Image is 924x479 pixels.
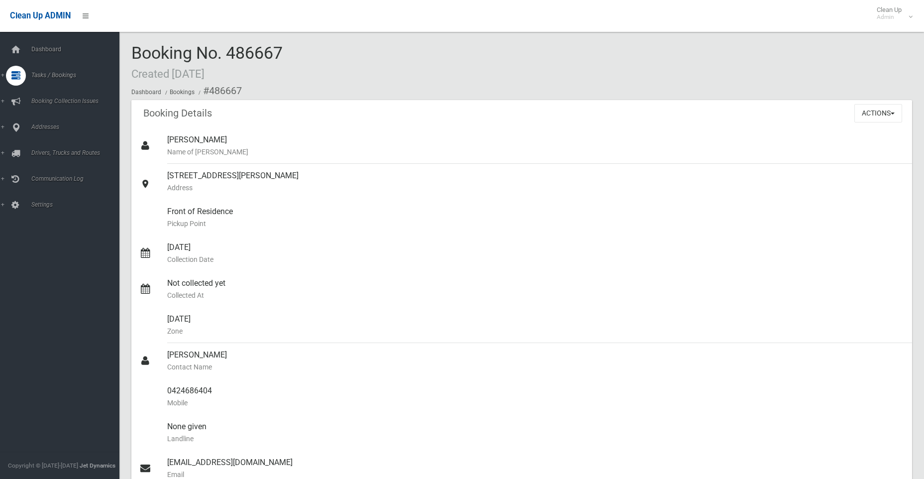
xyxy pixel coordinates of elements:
[167,200,904,236] div: Front of Residence
[872,6,912,21] span: Clean Up
[131,43,283,82] span: Booking No. 486667
[167,343,904,379] div: [PERSON_NAME]
[28,201,127,208] span: Settings
[8,462,78,469] span: Copyright © [DATE]-[DATE]
[167,146,904,158] small: Name of [PERSON_NAME]
[167,289,904,301] small: Collected At
[167,253,904,265] small: Collection Date
[167,433,904,445] small: Landline
[167,164,904,200] div: [STREET_ADDRESS][PERSON_NAME]
[167,325,904,337] small: Zone
[854,104,902,122] button: Actions
[167,397,904,409] small: Mobile
[28,149,127,156] span: Drivers, Trucks and Routes
[167,271,904,307] div: Not collected yet
[28,72,127,79] span: Tasks / Bookings
[167,236,904,271] div: [DATE]
[167,128,904,164] div: [PERSON_NAME]
[167,379,904,415] div: 0424686404
[877,13,902,21] small: Admin
[10,11,71,20] span: Clean Up ADMIN
[28,123,127,130] span: Addresses
[131,67,205,80] small: Created [DATE]
[167,415,904,451] div: None given
[131,89,161,96] a: Dashboard
[170,89,195,96] a: Bookings
[196,82,242,100] li: #486667
[28,46,127,53] span: Dashboard
[131,104,224,123] header: Booking Details
[167,182,904,194] small: Address
[28,175,127,182] span: Communication Log
[167,307,904,343] div: [DATE]
[28,98,127,105] span: Booking Collection Issues
[80,462,115,469] strong: Jet Dynamics
[167,218,904,230] small: Pickup Point
[167,361,904,373] small: Contact Name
